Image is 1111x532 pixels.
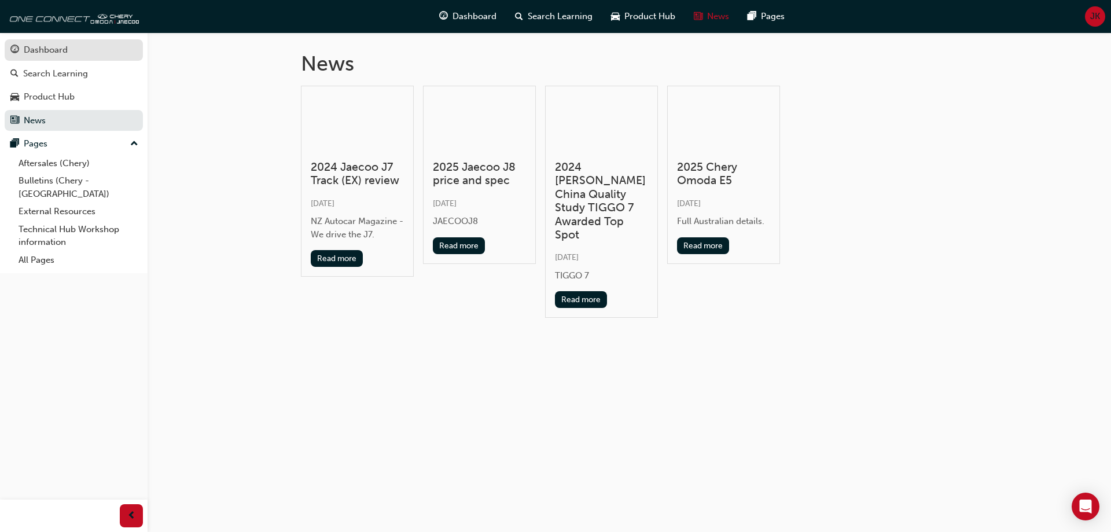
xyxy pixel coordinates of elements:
a: Search Learning [5,63,143,85]
a: All Pages [14,251,143,269]
a: 2025 Jaecoo J8 price and spec[DATE]JAECOOJ8Read more [423,86,536,264]
a: pages-iconPages [738,5,794,28]
button: Read more [433,237,485,254]
h3: 2025 Jaecoo J8 price and spec [433,160,526,188]
a: search-iconSearch Learning [506,5,602,28]
a: Aftersales (Chery) [14,155,143,173]
span: up-icon [130,137,138,152]
span: [DATE] [433,199,457,208]
a: 2024 Jaecoo J7 Track (EX) review[DATE]NZ Autocar Magazine - We drive the J7.Read more [301,86,414,277]
span: News [707,10,729,23]
a: guage-iconDashboard [430,5,506,28]
div: Dashboard [24,43,68,57]
button: Read more [677,237,730,254]
a: news-iconNews [685,5,738,28]
a: Technical Hub Workshop information [14,221,143,251]
a: 2025 Chery Omoda E5[DATE]Full Australian details.Read more [667,86,780,264]
h3: 2025 Chery Omoda E5 [677,160,770,188]
a: Product Hub [5,86,143,108]
span: car-icon [611,9,620,24]
span: search-icon [515,9,523,24]
button: Read more [311,250,363,267]
div: NZ Autocar Magazine - We drive the J7. [311,215,404,241]
div: Pages [24,137,47,151]
div: Search Learning [23,67,88,80]
button: Read more [555,291,608,308]
div: Open Intercom Messenger [1072,493,1099,520]
span: [DATE] [677,199,701,208]
h1: News [301,51,958,76]
button: JK [1085,6,1105,27]
div: Product Hub [24,90,75,104]
span: Product Hub [624,10,675,23]
button: Pages [5,133,143,155]
span: [DATE] [555,252,579,262]
h3: 2024 Jaecoo J7 Track (EX) review [311,160,404,188]
span: guage-icon [439,9,448,24]
div: Full Australian details. [677,215,770,228]
a: car-iconProduct Hub [602,5,685,28]
span: search-icon [10,69,19,79]
a: 2024 [PERSON_NAME] China Quality Study TIGGO 7 Awarded Top Spot[DATE]TIGGO 7Read more [545,86,658,318]
span: Search Learning [528,10,593,23]
span: Pages [761,10,785,23]
span: [DATE] [311,199,334,208]
div: JAECOOJ8 [433,215,526,228]
span: guage-icon [10,45,19,56]
span: prev-icon [127,509,136,523]
span: Dashboard [453,10,496,23]
span: pages-icon [748,9,756,24]
span: pages-icon [10,139,19,149]
img: oneconnect [6,5,139,28]
span: car-icon [10,92,19,102]
a: External Resources [14,203,143,221]
a: Bulletins (Chery - [GEOGRAPHIC_DATA]) [14,172,143,203]
span: JK [1090,10,1100,23]
h3: 2024 [PERSON_NAME] China Quality Study TIGGO 7 Awarded Top Spot [555,160,648,241]
div: TIGGO 7 [555,269,648,282]
span: news-icon [694,9,702,24]
a: Dashboard [5,39,143,61]
span: news-icon [10,116,19,126]
a: News [5,110,143,131]
button: DashboardSearch LearningProduct HubNews [5,37,143,133]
